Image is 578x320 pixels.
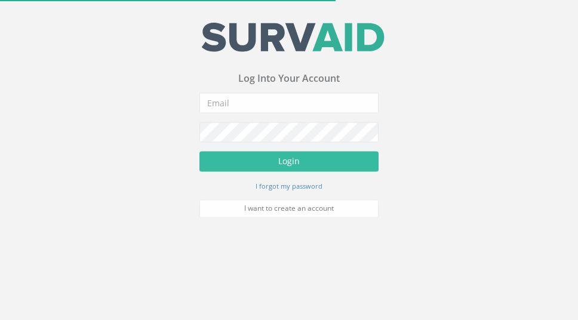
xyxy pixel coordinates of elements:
[256,182,322,193] a: I forgot my password
[199,94,379,115] input: Email
[199,153,379,173] button: Login
[199,75,379,86] h3: Log Into Your Account
[199,201,379,219] a: I want to create an account
[256,183,322,192] small: I forgot my password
